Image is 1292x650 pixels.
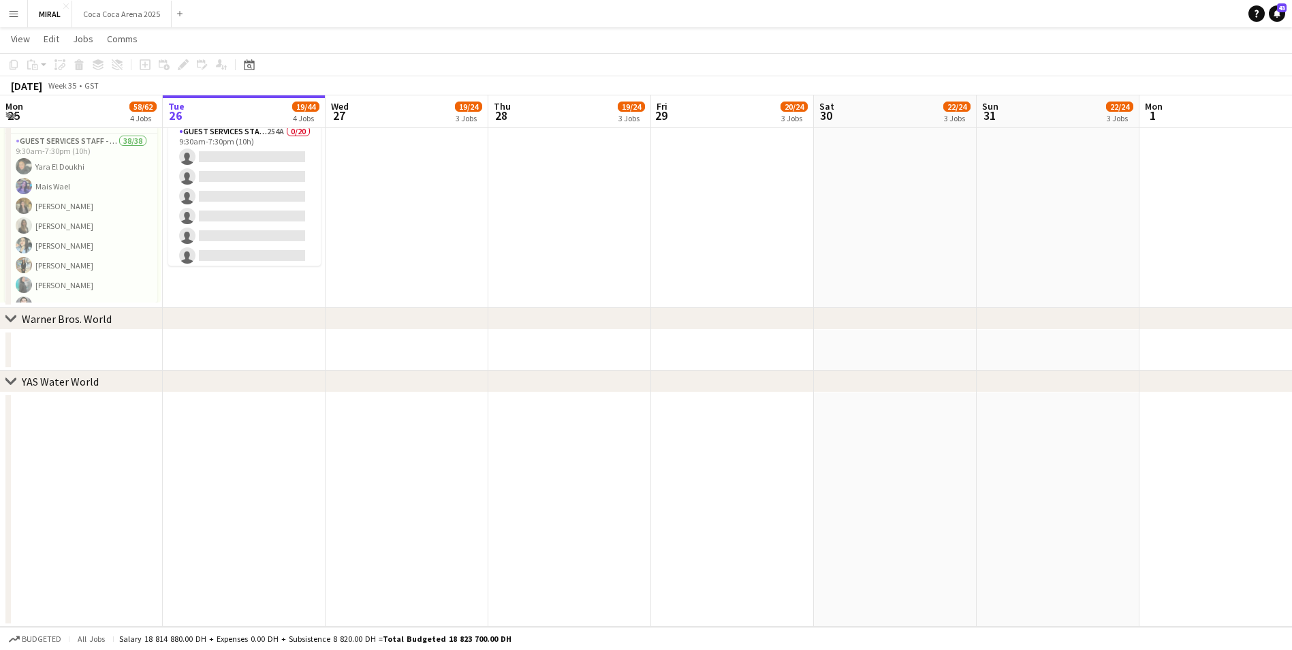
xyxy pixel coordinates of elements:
span: Comms [107,33,138,45]
span: 19/24 [455,102,482,112]
span: All jobs [75,634,108,644]
div: 3 Jobs [1107,113,1133,123]
span: 27 [329,108,349,123]
button: MIRAL [28,1,72,27]
app-job-card: 9:30am-7:30pm (10h)0/20TeamLab Phenomena - Relievers teamLab Phenomena - Relievers1 RoleGuest Ser... [168,64,321,266]
span: 1 [1143,108,1163,123]
span: Thu [494,100,511,112]
div: Salary 18 814 880.00 DH + Expenses 0.00 DH + Subsistence 8 820.00 DH = [119,634,511,644]
span: 19/24 [618,102,645,112]
div: 4 Jobs [130,113,156,123]
span: Fri [657,100,667,112]
span: 22/24 [1106,102,1133,112]
a: Comms [101,30,143,48]
span: Tue [168,100,185,112]
div: 3 Jobs [944,113,970,123]
div: [DATE] [11,79,42,93]
span: 25 [3,108,23,123]
span: Edit [44,33,59,45]
app-job-card: 9:30am-7:30pm (10h)38/38 teamLab Phenomena1 RoleGuest Services Staff - Senior38/389:30am-7:30pm (... [5,101,157,303]
span: Sun [982,100,998,112]
span: 19/44 [292,102,319,112]
span: Budgeted [22,634,61,644]
span: Mon [1145,100,1163,112]
span: 20/24 [781,102,808,112]
div: 4 Jobs [293,113,319,123]
span: 58/62 [129,102,157,112]
span: 43 [1277,3,1287,12]
span: 30 [817,108,834,123]
div: YAS Water World [22,375,99,388]
a: View [5,30,35,48]
span: Mon [5,100,23,112]
div: Warner Bros. World [22,312,112,326]
span: Week 35 [45,80,79,91]
span: Wed [331,100,349,112]
button: Budgeted [7,632,63,647]
div: 3 Jobs [781,113,807,123]
a: 43 [1269,5,1285,22]
a: Edit [38,30,65,48]
div: 3 Jobs [456,113,482,123]
div: 3 Jobs [618,113,644,123]
span: 31 [980,108,998,123]
span: Total Budgeted 18 823 700.00 DH [383,634,511,644]
span: 22/24 [943,102,971,112]
a: Jobs [67,30,99,48]
span: View [11,33,30,45]
span: Jobs [73,33,93,45]
span: 28 [492,108,511,123]
div: GST [84,80,99,91]
span: Sat [819,100,834,112]
button: Coca Coca Arena 2025 [72,1,172,27]
span: 26 [166,108,185,123]
span: 29 [655,108,667,123]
